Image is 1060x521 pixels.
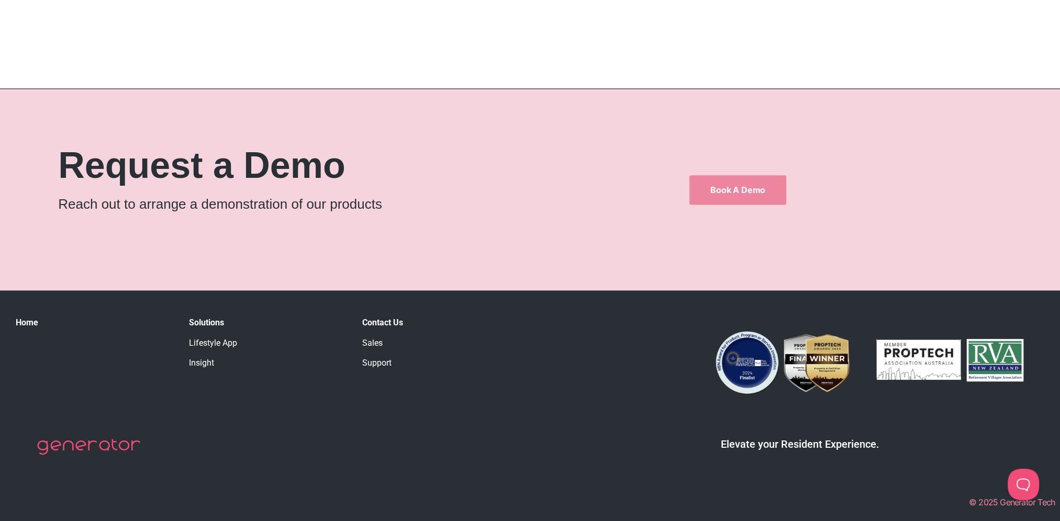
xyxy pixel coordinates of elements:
iframe: Toggle Customer Support [1008,469,1039,500]
a: Sales [362,338,383,348]
a: Book a Demo [689,175,786,205]
a: Support [362,358,392,368]
a: Insight [189,358,214,368]
h2: Request a Demo [58,147,626,184]
strong: Solutions [189,318,224,327]
span: Book a Demo [710,186,765,194]
strong: Contact Us [362,318,403,327]
h5: Elevate your Resident Experience.​ [556,438,1045,450]
a: Home [16,318,38,327]
span: © 2025 Generator Tech [969,497,1055,507]
p: Reach out to arrange a demonstration of our products [58,194,626,214]
a: Lifestyle App [189,338,237,348]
